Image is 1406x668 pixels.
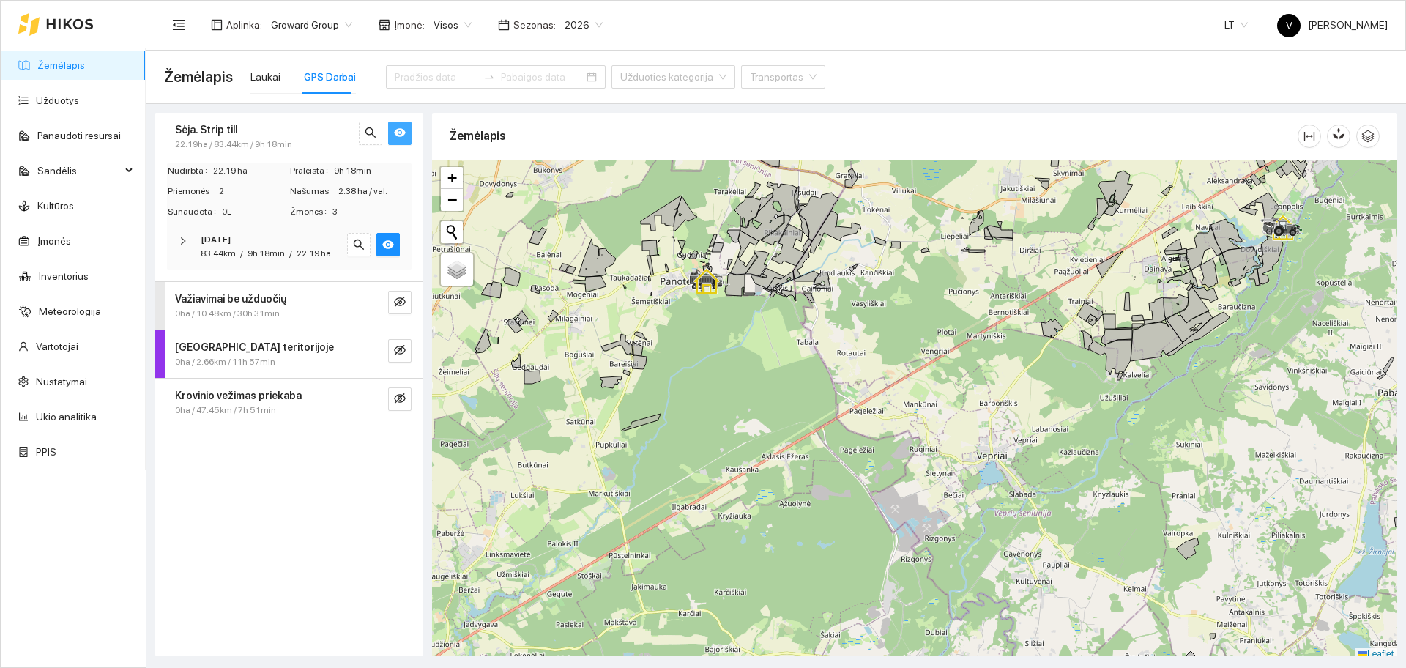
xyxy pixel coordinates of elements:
span: Žemėlapis [164,65,233,89]
div: Žemėlapis [450,115,1298,157]
span: 22.19 ha [297,248,331,259]
strong: Sėja. Strip till [175,124,237,136]
span: / [240,248,243,259]
span: − [447,190,457,209]
span: 83.44km [201,248,236,259]
button: eye [388,122,412,145]
span: 9h 18min [334,164,411,178]
span: menu-fold [172,18,185,31]
span: + [447,168,457,187]
strong: [GEOGRAPHIC_DATA] teritorijoje [175,341,334,353]
span: Priemonės [168,185,219,198]
div: GPS Darbai [304,69,356,85]
strong: [DATE] [201,234,231,245]
span: Žmonės [290,205,332,219]
span: search [353,239,365,253]
span: Sandėlis [37,156,121,185]
span: swap-right [483,71,495,83]
span: layout [211,19,223,31]
span: Sezonas : [513,17,556,33]
button: eye-invisible [388,339,412,363]
span: to [483,71,495,83]
span: Sunaudota [168,205,222,219]
span: [PERSON_NAME] [1277,19,1388,31]
span: Groward Group [271,14,352,36]
span: eye-invisible [394,296,406,310]
div: Laukai [250,69,280,85]
span: shop [379,19,390,31]
a: Zoom out [441,189,463,211]
a: Zoom in [441,167,463,189]
button: eye-invisible [388,387,412,411]
a: Užduotys [36,94,79,106]
span: 0ha / 47.45km / 7h 51min [175,404,276,417]
span: eye [394,127,406,141]
a: Leaflet [1358,649,1394,659]
span: Aplinka : [226,17,262,33]
span: 0ha / 10.48km / 30h 31min [175,307,280,321]
span: Visos [434,14,472,36]
div: Važiavimai be užduočių0ha / 10.48km / 30h 31mineye-invisible [155,282,423,330]
span: eye-invisible [394,393,406,407]
span: eye [382,239,394,253]
span: LT [1224,14,1248,36]
a: Inventorius [39,270,89,282]
span: 2 [219,185,289,198]
button: column-width [1298,125,1321,148]
strong: Važiavimai be užduočių [175,293,286,305]
a: Meteorologija [39,305,101,317]
span: right [179,237,187,245]
button: menu-fold [164,10,193,40]
button: eye [376,233,400,256]
span: 22.19ha / 83.44km / 9h 18min [175,138,292,152]
span: V [1286,14,1292,37]
span: eye-invisible [394,344,406,358]
div: [DATE]83.44km/9h 18min/22.19 hasearcheye [167,224,412,270]
button: search [347,233,371,256]
a: PPIS [36,446,56,458]
div: Krovinio vežimas priekaba0ha / 47.45km / 7h 51mineye-invisible [155,379,423,426]
span: 0ha / 2.66km / 11h 57min [175,355,275,369]
strong: Krovinio vežimas priekaba [175,390,302,401]
input: Pradžios data [395,69,477,85]
span: column-width [1298,130,1320,142]
span: / [289,248,292,259]
span: Nudirbta [168,164,213,178]
span: search [365,127,376,141]
span: 22.19 ha [213,164,289,178]
span: 2026 [565,14,603,36]
div: Sėja. Strip till22.19ha / 83.44km / 9h 18minsearcheye [155,113,423,160]
span: 3 [332,205,411,219]
a: Ūkio analitika [36,411,97,423]
button: search [359,122,382,145]
span: Įmonė : [394,17,425,33]
div: [GEOGRAPHIC_DATA] teritorijoje0ha / 2.66km / 11h 57mineye-invisible [155,330,423,378]
a: Panaudoti resursai [37,130,121,141]
input: Pabaigos data [501,69,584,85]
span: Našumas [290,185,338,198]
span: Praleista [290,164,334,178]
span: calendar [498,19,510,31]
a: Žemėlapis [37,59,85,71]
span: 9h 18min [248,248,285,259]
span: 0L [222,205,289,219]
button: Initiate a new search [441,221,463,243]
a: Kultūros [37,200,74,212]
a: Vartotojai [36,341,78,352]
button: eye-invisible [388,291,412,314]
a: Layers [441,253,473,286]
a: Įmonės [37,235,71,247]
span: 2.38 ha / val. [338,185,411,198]
a: Nustatymai [36,376,87,387]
